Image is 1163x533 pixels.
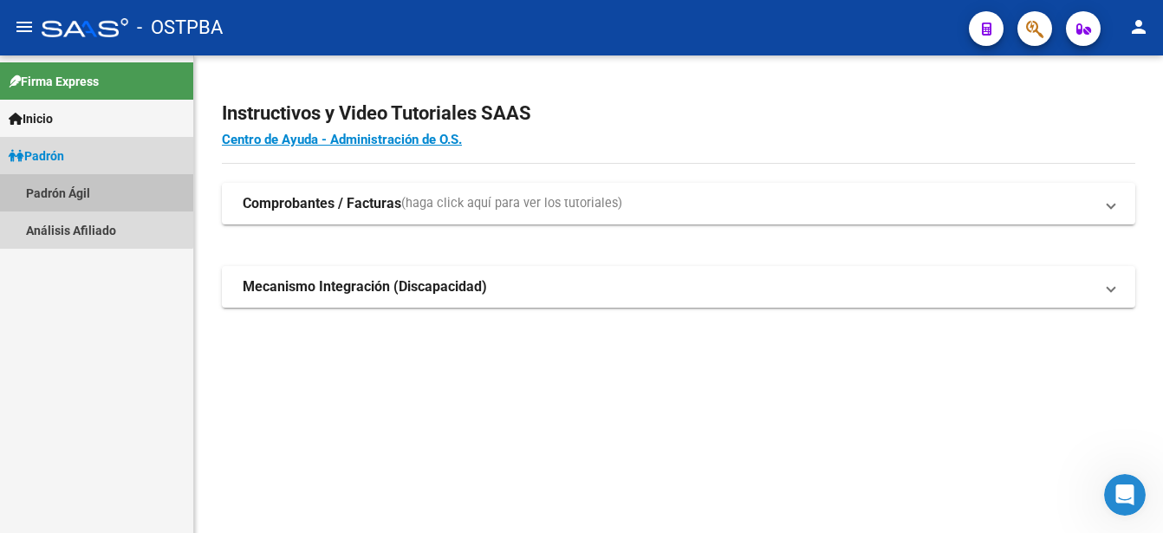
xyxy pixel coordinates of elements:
iframe: Intercom live chat [1104,474,1146,516]
strong: Comprobantes / Facturas [243,194,401,213]
h2: Instructivos y Video Tutoriales SAAS [222,97,1135,130]
strong: Mecanismo Integración (Discapacidad) [243,277,487,296]
span: Inicio [9,109,53,128]
mat-expansion-panel-header: Comprobantes / Facturas(haga click aquí para ver los tutoriales) [222,183,1135,224]
a: Centro de Ayuda - Administración de O.S. [222,132,462,147]
span: (haga click aquí para ver los tutoriales) [401,194,622,213]
mat-icon: person [1128,16,1149,37]
mat-icon: menu [14,16,35,37]
span: Padrón [9,146,64,166]
span: - OSTPBA [137,9,223,47]
mat-expansion-panel-header: Mecanismo Integración (Discapacidad) [222,266,1135,308]
span: Firma Express [9,72,99,91]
